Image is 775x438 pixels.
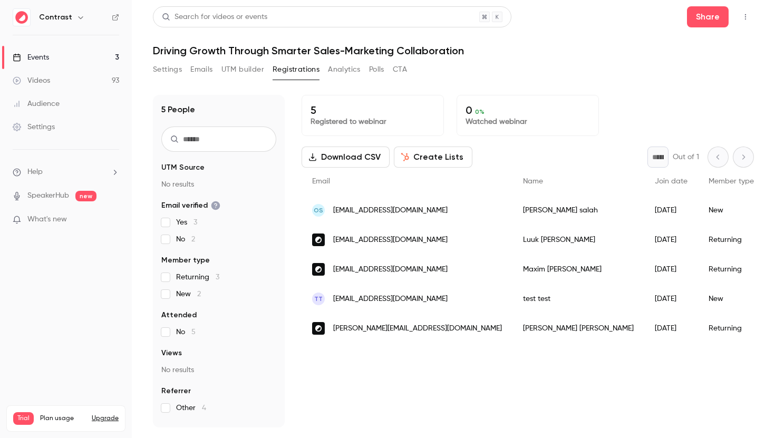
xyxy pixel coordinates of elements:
h6: Contrast [39,12,72,23]
button: Emails [190,61,212,78]
span: Join date [655,178,687,185]
span: tt [314,294,323,304]
div: Returning [698,255,764,284]
span: Referrer [161,386,191,396]
span: What's new [27,214,67,225]
img: getcontrast.io [312,263,325,276]
div: [DATE] [644,314,698,343]
p: Out of 1 [673,152,699,162]
button: Download CSV [302,147,390,168]
img: getcontrast.io [312,322,325,335]
span: 0 % [475,108,485,115]
div: Videos [13,75,50,86]
span: Email verified [161,200,220,211]
div: New [698,196,764,225]
span: UTM Source [161,162,205,173]
span: Member type [709,178,754,185]
div: test test [512,284,644,314]
button: Settings [153,61,182,78]
span: Returning [176,272,219,283]
span: Name [523,178,543,185]
span: No [176,234,195,245]
p: Watched webinar [466,116,590,127]
div: Search for videos or events [162,12,267,23]
span: [EMAIL_ADDRESS][DOMAIN_NAME] [333,235,448,246]
span: 4 [202,404,206,412]
button: Share [687,6,729,27]
img: getcontrast.io [312,233,325,246]
span: No [176,327,196,337]
span: New [176,289,201,299]
p: 0 [466,104,590,116]
div: Maxim [PERSON_NAME] [512,255,644,284]
div: Returning [698,225,764,255]
span: Email [312,178,330,185]
span: 5 [191,328,196,336]
div: [DATE] [644,196,698,225]
span: Member type [161,255,210,266]
div: [DATE] [644,284,698,314]
p: No results [161,179,276,190]
button: Analytics [328,61,361,78]
span: Attended [161,310,197,320]
button: Create Lists [394,147,472,168]
span: Help [27,167,43,178]
p: Registered to webinar [311,116,435,127]
span: new [75,191,96,201]
span: Plan usage [40,414,85,423]
img: Contrast [13,9,30,26]
span: os [314,206,323,215]
div: New [698,284,764,314]
section: facet-groups [161,162,276,413]
button: UTM builder [221,61,264,78]
div: [PERSON_NAME] salah [512,196,644,225]
h1: Driving Growth Through Smarter Sales-Marketing Collaboration [153,44,754,57]
li: help-dropdown-opener [13,167,119,178]
button: Upgrade [92,414,119,423]
span: 2 [191,236,195,243]
a: SpeakerHub [27,190,69,201]
span: 3 [193,219,197,226]
span: [PERSON_NAME][EMAIL_ADDRESS][DOMAIN_NAME] [333,323,502,334]
span: Other [176,403,206,413]
span: [EMAIL_ADDRESS][DOMAIN_NAME] [333,205,448,216]
span: [EMAIL_ADDRESS][DOMAIN_NAME] [333,294,448,305]
p: 5 [311,104,435,116]
button: CTA [393,61,407,78]
span: 2 [197,290,201,298]
div: Settings [13,122,55,132]
span: 3 [216,274,219,281]
button: Registrations [273,61,319,78]
div: Audience [13,99,60,109]
button: Polls [369,61,384,78]
span: Yes [176,217,197,228]
h1: 5 People [161,103,195,116]
span: Trial [13,412,34,425]
div: [DATE] [644,225,698,255]
span: Views [161,348,182,358]
span: [EMAIL_ADDRESS][DOMAIN_NAME] [333,264,448,275]
div: [PERSON_NAME] [PERSON_NAME] [512,314,644,343]
div: Returning [698,314,764,343]
div: [DATE] [644,255,698,284]
div: Luuk [PERSON_NAME] [512,225,644,255]
div: Events [13,52,49,63]
p: No results [161,365,276,375]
